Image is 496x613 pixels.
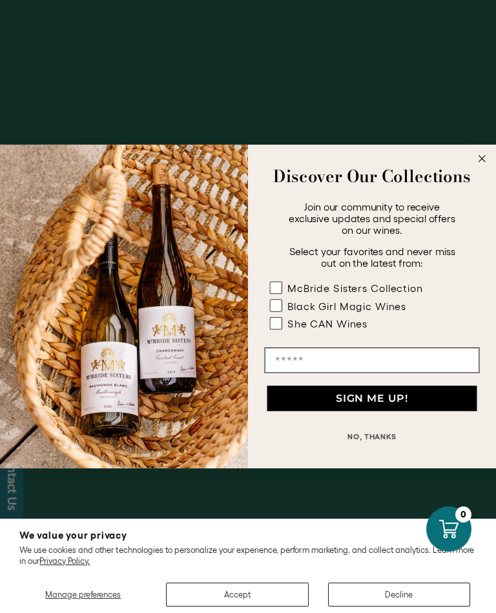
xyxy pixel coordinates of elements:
[19,583,147,607] button: Manage preferences
[455,506,471,523] div: 0
[475,151,490,167] button: Close dialog
[19,545,477,566] p: We use cookies and other technologies to personalize your experience, perform marketing, and coll...
[265,424,480,449] button: NO, THANKS
[273,163,470,188] strong: Discover Our Collections
[289,245,455,268] span: Select your favorites and never miss out on the latest from:
[267,386,477,411] button: SIGN ME UP!
[19,530,477,540] h2: We value your privacy
[287,318,367,330] div: She CAN Wines
[45,590,121,599] span: Manage preferences
[39,556,90,566] a: Privacy Policy.
[287,283,423,295] div: McBride Sisters Collection
[328,583,470,607] button: Decline
[289,202,455,236] span: Join our community to receive exclusive updates and special offers on our wines.
[166,583,308,607] button: Accept
[287,300,406,312] div: Black Girl Magic Wines
[265,348,480,373] input: Email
